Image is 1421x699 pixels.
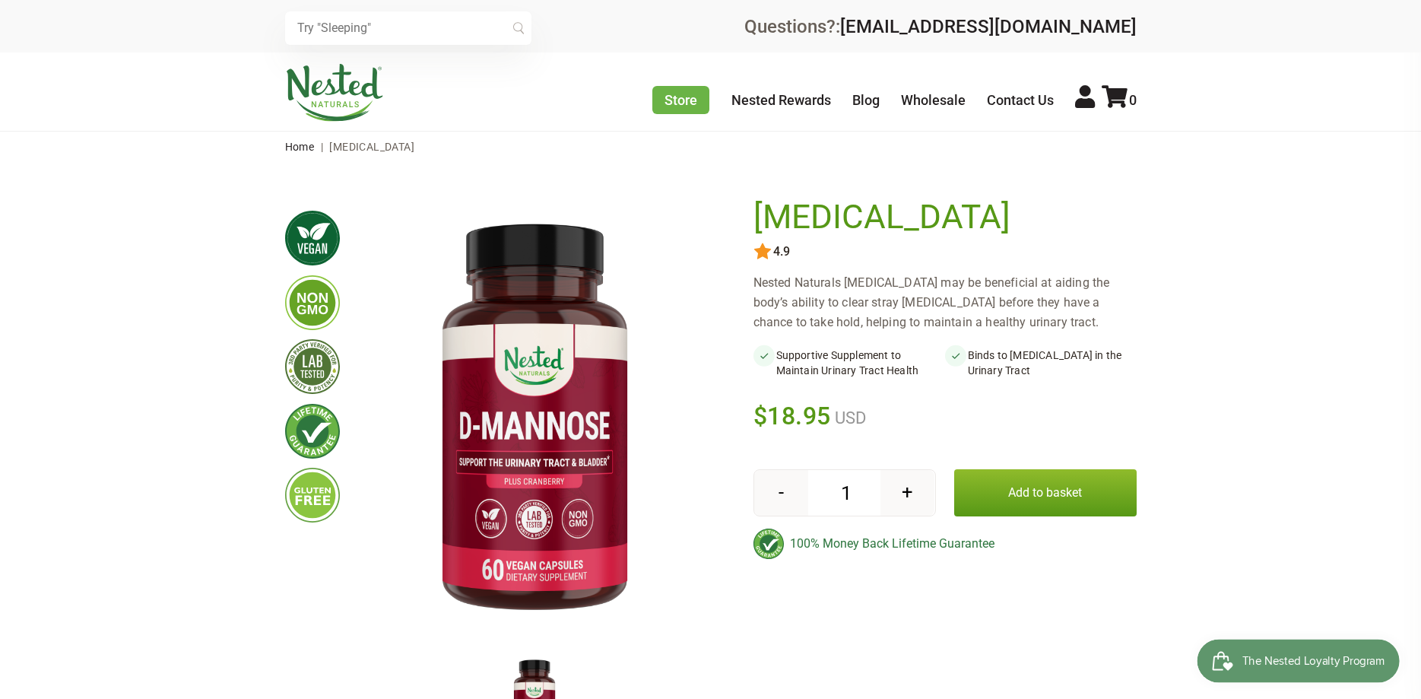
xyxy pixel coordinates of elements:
img: gmofree [285,275,340,330]
img: D-Mannose [364,199,705,641]
div: 100% Money Back Lifetime Guarantee [753,529,1137,559]
a: [EMAIL_ADDRESS][DOMAIN_NAME] [840,16,1137,37]
span: 4.9 [772,245,790,259]
a: Blog [852,92,880,108]
input: Try "Sleeping" [285,11,531,45]
a: Wholesale [901,92,966,108]
span: USD [831,408,866,427]
span: [MEDICAL_DATA] [329,141,414,153]
a: Home [285,141,315,153]
li: Binds to [MEDICAL_DATA] in the Urinary Tract [945,345,1137,381]
nav: breadcrumbs [285,132,1137,162]
span: 0 [1129,92,1137,108]
a: Nested Rewards [731,92,831,108]
span: | [317,141,327,153]
img: lifetimeguarantee [285,404,340,459]
a: 0 [1102,92,1137,108]
span: $18.95 [753,399,832,433]
li: Supportive Supplement to Maintain Urinary Tract Health [753,345,945,381]
img: Nested Naturals [285,64,384,122]
img: glutenfree [285,468,340,523]
img: badge-lifetimeguarantee-color.svg [753,529,784,559]
iframe: Button to open loyalty program pop-up [1192,638,1406,684]
button: - [754,470,808,516]
button: Add to basket [954,469,1137,516]
a: Contact Us [987,92,1054,108]
img: thirdpartytested [285,339,340,394]
button: + [880,470,934,516]
a: Store [652,86,709,114]
img: star.svg [753,243,772,261]
div: Questions?: [744,17,1137,36]
h1: [MEDICAL_DATA] [753,199,1129,237]
img: vegan [285,211,340,265]
div: Nested Naturals [MEDICAL_DATA] may be beneficial at aiding the body’s ability to clear stray [MED... [753,273,1137,332]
